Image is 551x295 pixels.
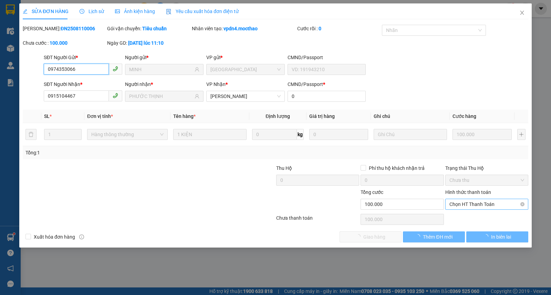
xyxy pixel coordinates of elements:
span: SL [44,113,50,119]
input: VD: Bàn, Ghế [173,129,247,140]
span: Cước hàng [453,113,476,119]
div: Tổng: 1 [25,149,213,156]
button: In biên lai [466,231,528,242]
div: Nhân viên tạo: [192,25,296,32]
span: SỬA ĐƠN HÀNG [23,9,69,14]
b: 100.000 [50,40,67,46]
span: Đơn vị tính [87,113,113,119]
b: Tiêu chuẩn [142,26,167,31]
div: Cước rồi : [297,25,380,32]
span: edit [23,9,28,14]
b: ĐN2508110006 [61,26,95,31]
span: Tên hàng [173,113,196,119]
button: delete [25,129,37,140]
span: close [519,10,525,15]
button: Giao hàng [340,231,402,242]
span: Thêm ĐH mới [423,233,452,241]
input: Tên người nhận [129,92,193,100]
div: Chưa cước : [23,39,106,47]
span: Hàng thông thường [91,129,164,140]
span: picture [115,9,120,14]
button: Close [512,3,532,23]
input: Tên người gửi [129,66,193,73]
span: Đà Nẵng [210,64,281,75]
label: Hình thức thanh toán [445,189,491,195]
th: Ghi chú [371,110,450,123]
div: SĐT Người Nhận [44,80,122,88]
span: Phí thu hộ khách nhận trả [366,164,427,172]
span: Xuất hóa đơn hàng [31,233,78,241]
b: [DATE] lúc 11:10 [128,40,164,46]
span: VP Nhận [206,81,226,87]
input: 0 [309,129,368,140]
div: SĐT Người Gửi [44,54,122,61]
div: Gói vận chuyển: [107,25,190,32]
input: VD: 191943210 [288,64,366,75]
span: Lịch sử [80,9,104,14]
div: Ngày GD: [107,39,190,47]
span: clock-circle [80,9,84,14]
span: kg [297,129,304,140]
button: Thêm ĐH mới [403,231,465,242]
span: Chọn HT Thanh Toán [449,199,524,209]
span: close-circle [520,202,524,206]
input: Ghi Chú [374,129,447,140]
div: Người nhận [125,80,204,88]
div: [PERSON_NAME]: [23,25,106,32]
span: Yêu cầu xuất hóa đơn điện tử [166,9,239,14]
div: Người gửi [125,54,204,61]
div: Trạng thái Thu Hộ [445,164,528,172]
span: loading [484,234,491,239]
span: Thu Hộ [276,165,292,171]
b: vpdn4.mocthao [223,26,258,31]
span: Tổng cước [361,189,383,195]
span: phone [113,66,118,72]
div: VP gửi [206,54,285,61]
span: user [195,67,199,72]
b: 0 [319,26,321,31]
span: Tuy Hòa [210,91,281,101]
span: user [195,94,199,99]
span: Định lượng [266,113,290,119]
img: icon [166,9,171,14]
span: In biên lai [491,233,511,241]
span: Giá trị hàng [309,113,335,119]
span: Ảnh kiện hàng [115,9,155,14]
div: CMND/Passport [288,80,366,88]
span: Chưa thu [449,175,524,185]
div: Chưa thanh toán [275,214,360,226]
span: info-circle [79,234,84,239]
div: CMND/Passport [288,54,366,61]
button: plus [517,129,526,140]
span: phone [113,93,118,98]
input: 0 [453,129,511,140]
span: loading [415,234,423,239]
